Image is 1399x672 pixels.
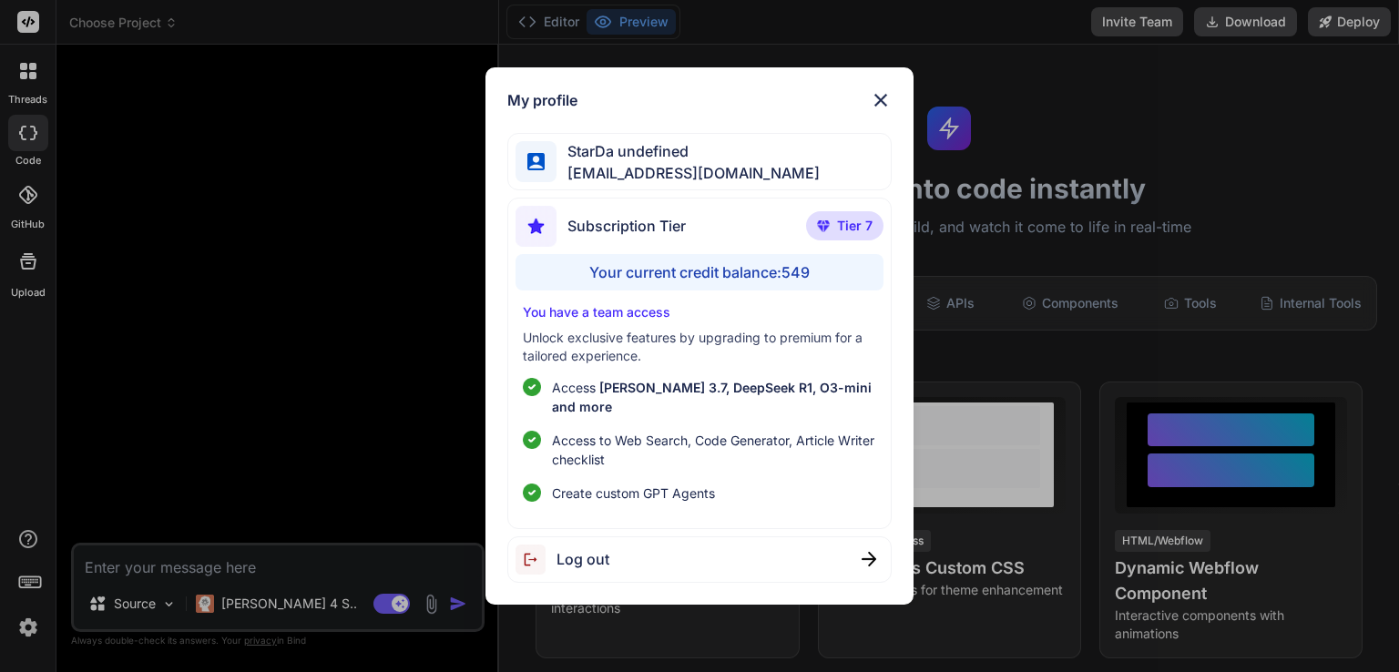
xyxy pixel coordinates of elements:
img: logout [516,545,557,575]
img: subscription [516,206,557,247]
span: Subscription Tier [567,215,686,237]
p: Unlock exclusive features by upgrading to premium for a tailored experience. [523,329,875,365]
span: Create custom GPT Agents [552,484,715,503]
img: premium [817,220,830,231]
span: [PERSON_NAME] 3.7, DeepSeek R1, O3-mini and more [552,380,872,414]
span: Log out [557,548,609,570]
p: Access [552,378,875,416]
div: Your current credit balance: 549 [516,254,883,290]
p: You have a team access [523,303,875,321]
img: close [870,89,892,111]
span: [EMAIL_ADDRESS][DOMAIN_NAME] [557,162,820,184]
span: Tier 7 [837,217,873,235]
img: close [862,552,876,566]
span: StarDa undefined [557,140,820,162]
img: checklist [523,378,541,396]
img: profile [527,153,545,170]
span: Access to Web Search, Code Generator, Article Writer checklist [552,431,875,469]
h1: My profile [507,89,577,111]
img: checklist [523,484,541,502]
img: checklist [523,431,541,449]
